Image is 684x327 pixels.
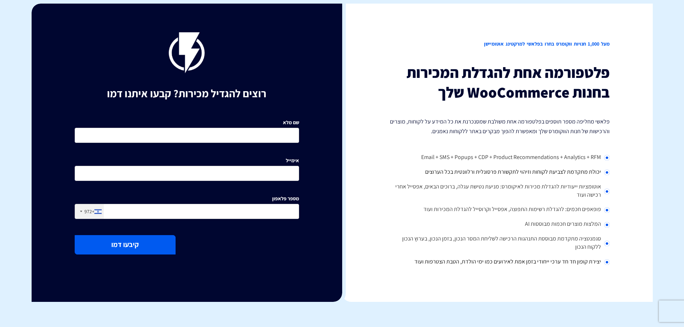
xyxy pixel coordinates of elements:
[385,63,610,102] h3: פלטפורמה אחת להגדלת המכירות בחנות WooCommerce שלך
[75,235,176,254] button: קיבעו דמו
[385,232,610,255] li: סגמנטציה מתקדמת מבוססת התנהגות הרכישה לשליחת המסר הנכון, בזמן הנכון, בערוץ הנכון ללקוח הנכון
[286,157,299,164] label: אימייל
[272,195,299,202] label: מספר פלאפון
[75,204,104,219] div: Israel (‫ישראל‬‎): +972
[385,32,610,56] h2: מעל 1,000 חנויות ווקומרס בחרו בפלאשי למרקטינג אוטומיישן
[75,88,299,99] h1: רוצים להגדיל מכירות? קבעו איתנו דמו
[169,32,205,73] img: flashy-black.png
[283,119,299,126] label: שם מלא
[385,180,610,203] li: אוטומציות ייעודיות להגדלת מכירות לאיקומרס: מניעת נטישת עגלה, ברוכים הבאים, אפסייל אחרי רכישה ועוד
[385,202,610,217] li: פופאפים חכמים: להגדלת רשימות התפוצה, אפסייל וקרוסייל להגדלת המכירות ועוד
[84,208,94,215] div: +972
[385,217,610,232] li: המלצות מוצרים חכמות מבוססות AI
[385,150,610,165] li: Email + SMS + Popups + CDP + Product Recommendations + Analytics + RFM
[414,258,601,265] span: יצירת קופון חד חד ערכי ייחודי בזמן אמת לאירועים כמו ימי הולדת, הטבת הצטרפות ועוד
[425,168,601,176] span: יכולת מתקדמת לצביעת לקוחות וזיהוי לתקשורת פרסונלית ורלוונטית בכל הערוצים
[385,117,610,136] p: פלאשי מחליפה מספר תוספים בפלטפורמה אחת משולבת שמסנכרנת את כל המידע על לקוחות, מוצרים והרכישות של ...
